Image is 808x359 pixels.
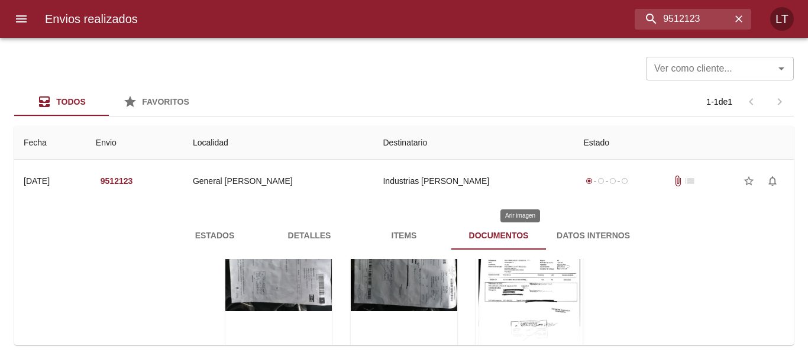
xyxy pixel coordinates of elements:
[86,126,183,160] th: Envio
[45,9,138,28] h6: Envios realizados
[597,177,605,185] span: radio_button_unchecked
[183,126,374,160] th: Localidad
[373,160,574,202] td: Industrias [PERSON_NAME]
[14,88,203,116] div: Tabs Envios
[24,176,50,186] div: [DATE]
[96,170,138,192] button: 9512123
[737,169,761,193] button: Agregar a favoritos
[743,175,755,187] span: star_border
[773,60,790,77] button: Abrir
[672,175,684,187] span: Tiene documentos adjuntos
[269,228,350,243] span: Detalles
[183,160,374,202] td: General [PERSON_NAME]
[14,126,86,160] th: Fecha
[373,126,574,160] th: Destinatario
[553,228,634,243] span: Datos Internos
[174,228,255,243] span: Estados
[586,177,593,185] span: radio_button_checked
[101,174,133,189] em: 9512123
[574,126,794,160] th: Estado
[609,177,616,185] span: radio_button_unchecked
[458,228,539,243] span: Documentos
[621,177,628,185] span: radio_button_unchecked
[684,175,696,187] span: No tiene pedido asociado
[142,97,189,106] span: Favoritos
[167,221,641,250] div: Tabs detalle de guia
[583,175,631,187] div: Generado
[767,175,778,187] span: notifications_none
[56,97,86,106] span: Todos
[635,9,731,30] input: buscar
[706,96,732,108] p: 1 - 1 de 1
[364,228,444,243] span: Items
[7,5,35,33] button: menu
[770,7,794,31] div: LT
